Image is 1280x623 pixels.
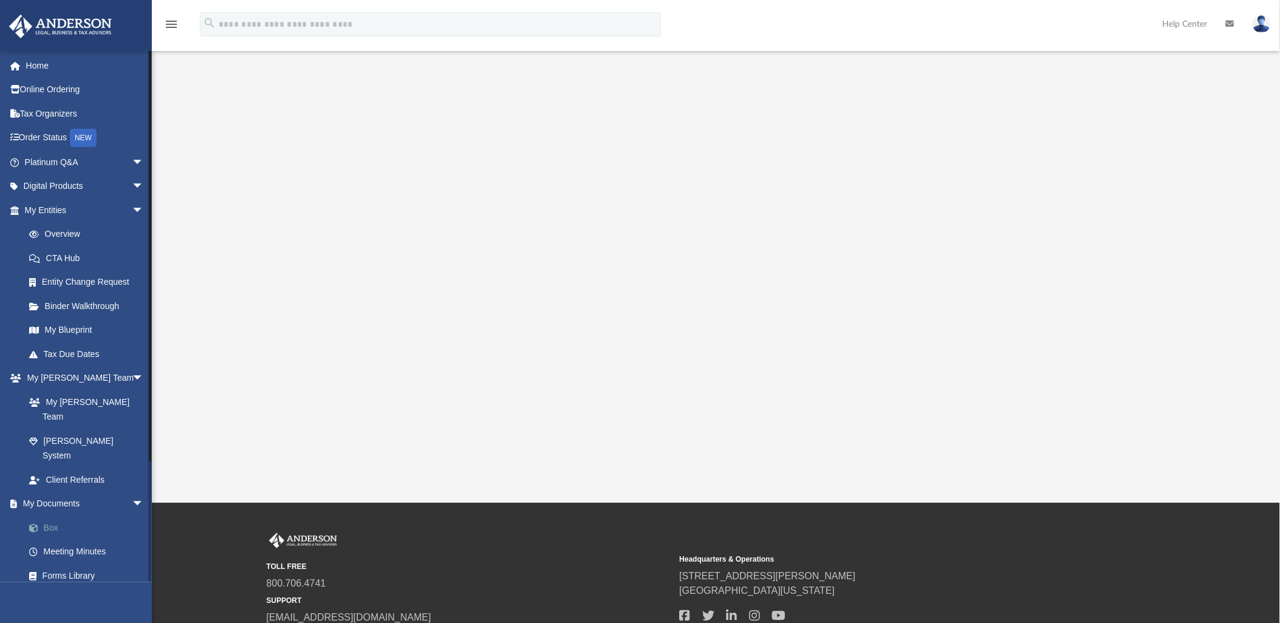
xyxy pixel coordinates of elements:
a: Tax Due Dates [17,342,162,366]
a: Client Referrals [17,468,156,492]
a: My Entitiesarrow_drop_down [9,198,162,222]
a: Platinum Q&Aarrow_drop_down [9,150,162,174]
a: [PERSON_NAME] System [17,429,156,468]
a: [GEOGRAPHIC_DATA][US_STATE] [680,585,835,596]
img: Anderson Advisors Platinum Portal [267,533,340,549]
span: arrow_drop_down [132,366,156,391]
i: menu [164,17,179,32]
span: arrow_drop_down [132,198,156,223]
a: My [PERSON_NAME] Team [17,390,150,429]
a: [EMAIL_ADDRESS][DOMAIN_NAME] [267,612,431,622]
a: [STREET_ADDRESS][PERSON_NAME] [680,571,856,581]
span: arrow_drop_down [132,492,156,517]
small: TOLL FREE [267,561,671,572]
span: arrow_drop_down [132,174,156,199]
img: User Pic [1253,15,1271,33]
div: NEW [70,129,97,147]
img: Anderson Advisors Platinum Portal [5,15,115,38]
small: SUPPORT [267,595,671,606]
a: Overview [17,222,162,247]
a: Home [9,53,162,78]
a: Forms Library [17,563,156,588]
a: Order StatusNEW [9,126,162,151]
a: Meeting Minutes [17,540,162,564]
a: 800.706.4741 [267,578,326,588]
a: Entity Change Request [17,270,162,294]
i: search [203,16,216,30]
small: Headquarters & Operations [680,554,1084,565]
a: My Documentsarrow_drop_down [9,492,162,516]
a: Tax Organizers [9,101,162,126]
a: CTA Hub [17,246,162,270]
span: arrow_drop_down [132,150,156,175]
a: menu [164,23,179,32]
a: My [PERSON_NAME] Teamarrow_drop_down [9,366,156,390]
a: Box [17,516,162,540]
a: Binder Walkthrough [17,294,162,318]
a: Online Ordering [9,78,162,102]
a: Digital Productsarrow_drop_down [9,174,162,199]
a: My Blueprint [17,318,156,342]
